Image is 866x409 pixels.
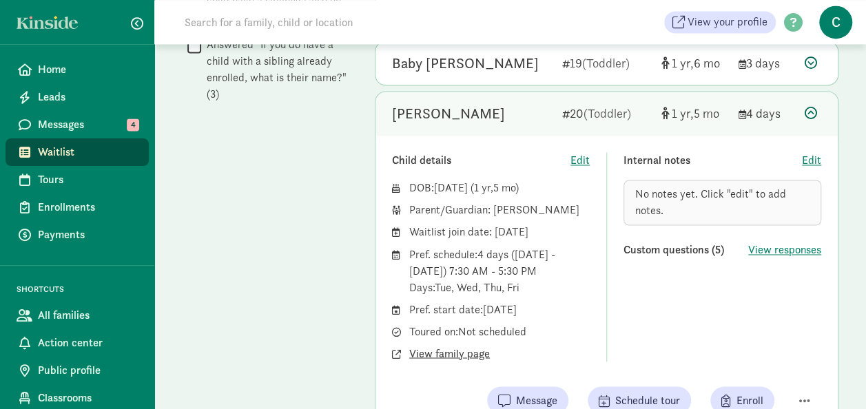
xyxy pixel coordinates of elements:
[623,152,802,169] div: Internal notes
[623,242,748,258] div: Custom questions (5)
[562,104,650,123] div: 20
[38,144,138,160] span: Waitlist
[694,105,719,121] span: 5
[802,152,821,169] button: Edit
[562,54,650,72] div: 19
[6,56,149,83] a: Home
[493,180,515,195] span: 5
[6,83,149,111] a: Leads
[688,14,767,30] span: View your profile
[739,104,794,123] div: 4 days
[38,335,138,351] span: Action center
[615,392,680,408] span: Schedule tour
[392,103,505,125] div: Wesley Svitak
[819,6,852,39] span: C
[409,246,590,295] div: Pref. schedule: 4 days ([DATE] - [DATE]) 7:30 AM - 5:30 PM Days: Tue, Wed, Thu, Fri
[6,111,149,138] a: Messages 4
[409,180,590,196] div: DOB: ( )
[38,307,138,324] span: All families
[661,54,728,72] div: [object Object]
[409,345,490,361] button: View family page
[38,61,138,78] span: Home
[516,392,557,408] span: Message
[434,180,468,195] span: [DATE]
[409,323,590,339] div: Toured on: Not scheduled
[6,193,149,221] a: Enrollments
[797,343,866,409] iframe: Chat Widget
[176,8,563,36] input: Search for a family, child or location
[736,392,763,408] span: Enroll
[38,199,138,216] span: Enrollments
[694,55,720,71] span: 6
[661,104,728,123] div: [object Object]
[474,180,493,195] span: 1
[6,221,149,249] a: Payments
[6,138,149,166] a: Waitlist
[664,11,776,33] a: View your profile
[38,390,138,406] span: Classrooms
[584,105,631,121] span: (Toddler)
[38,171,138,188] span: Tours
[748,242,821,258] button: View responses
[739,54,794,72] div: 3 days
[6,302,149,329] a: All families
[38,362,138,379] span: Public profile
[409,202,590,218] div: Parent/Guardian: [PERSON_NAME]
[570,152,590,169] button: Edit
[672,55,694,71] span: 1
[38,89,138,105] span: Leads
[672,105,694,121] span: 1
[38,227,138,243] span: Payments
[392,152,570,169] div: Child details
[6,166,149,193] a: Tours
[409,301,590,317] div: Pref. start date: [DATE]
[6,357,149,384] a: Public profile
[582,55,630,71] span: (Toddler)
[392,52,539,74] div: Baby Greenwald
[38,116,138,133] span: Messages
[635,187,786,218] span: No notes yet. Click "edit" to add notes.
[201,36,347,103] label: Answered "If you do have a child with a sibling already enrolled, what is their name?" (3)
[409,224,590,240] div: Waitlist join date: [DATE]
[127,118,139,131] span: 4
[6,329,149,357] a: Action center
